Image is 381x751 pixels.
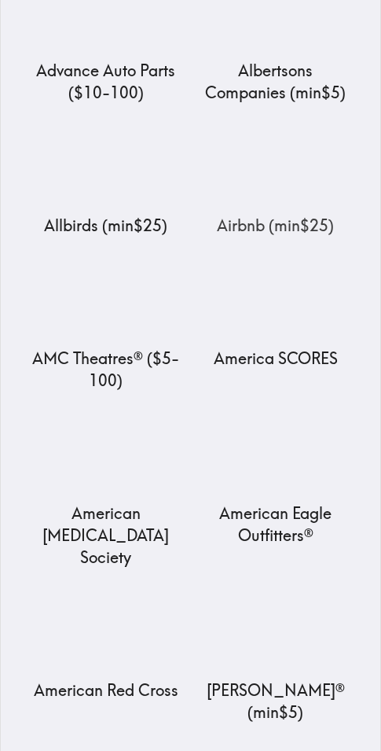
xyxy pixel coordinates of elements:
p: Albertsons Companies ( min $5 ) [197,60,354,104]
p: [PERSON_NAME]® ( min $5 ) [197,679,354,723]
a: American Red CrossAmerican Red Cross [27,581,185,701]
p: American Eagle Outfitters® [197,503,354,547]
p: Allbirds ( min $25 ) [27,215,185,237]
a: America SCORESAmerica SCORES [197,249,354,370]
p: Advance Auto Parts ( $10 - 100 ) [27,60,185,104]
p: American [MEDICAL_DATA] Society [27,503,185,569]
a: Applebee’s®[PERSON_NAME]® (min$5) [197,581,354,723]
p: American Red Cross [27,679,185,701]
a: AllbirdsAllbirds (min$25) [27,116,185,237]
a: American Eagle Outfitters®American Eagle Outfitters® [197,404,354,547]
a: American Cancer SocietyAmerican [MEDICAL_DATA] Society [27,404,185,569]
p: America SCORES [197,348,354,370]
a: AMC Theatres®AMC Theatres® ($5-100) [27,249,185,392]
p: Airbnb ( min $25 ) [197,215,354,237]
a: AirbnbAirbnb (min$25) [197,116,354,237]
p: AMC Theatres® ( $5 - 100 ) [27,348,185,392]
